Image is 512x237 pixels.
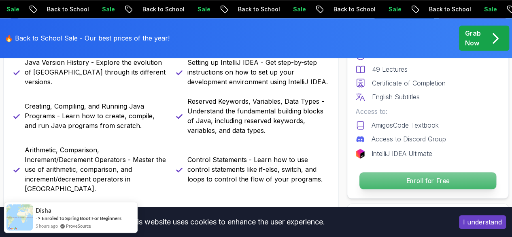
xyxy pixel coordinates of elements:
p: Sale [191,5,217,13]
p: Access to Discord Group [372,134,446,144]
span: -> [36,215,41,221]
p: Sale [287,5,312,13]
img: provesource social proof notification image [6,204,33,231]
p: 49 Lectures [372,64,408,74]
p: Back to School [327,5,382,13]
a: ProveSource [66,222,91,229]
a: Enroled to Spring Boot For Beginners [42,215,121,221]
div: This website uses cookies to enhance the user experience. [6,213,447,231]
button: Accept cookies [459,215,506,229]
p: English Subtitles [372,92,420,102]
p: Back to School [136,5,191,13]
p: Reserved Keywords, Variables, Data Types - Understand the fundamental building blocks of Java, in... [187,96,329,135]
p: Arithmetic, Comparison, Increment/Decrement Operators - Master the use of arithmetic, comparison,... [25,145,166,194]
p: Back to School [232,5,287,13]
p: 🔥 Back to School Sale - Our best prices of the year! [5,33,170,43]
span: Disha [36,207,51,214]
p: Enroll for Free [359,172,496,189]
p: Back to School [40,5,96,13]
p: Certificate of Completion [372,78,446,88]
p: Sale [382,5,408,13]
p: Creating, Compiling, and Running Java Programs - Learn how to create, compile, and run Java progr... [25,101,166,130]
p: Java Version History - Explore the evolution of [GEOGRAPHIC_DATA] through its different versions. [25,58,166,87]
p: Grab Now [465,28,481,48]
img: jetbrains logo [355,149,365,158]
p: Sale [96,5,121,13]
span: 5 hours ago [36,222,58,229]
button: Enroll for Free [359,172,497,190]
p: IntelliJ IDEA Ultimate [372,149,432,158]
p: AmigosCode Textbook [372,120,439,130]
p: Sale [478,5,504,13]
p: Back to School [423,5,478,13]
p: Control Statements - Learn how to use control statements like if-else, switch, and loops to contr... [187,155,329,184]
p: Setting up IntelliJ IDEA - Get step-by-step instructions on how to set up your development enviro... [187,58,329,87]
p: Access to: [355,107,500,116]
